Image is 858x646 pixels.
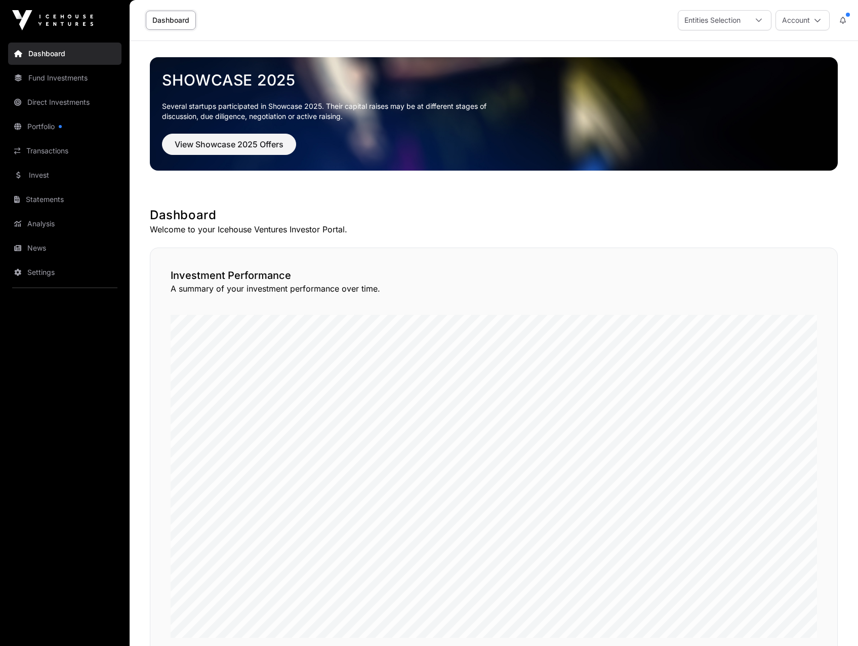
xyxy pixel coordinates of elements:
[12,10,93,30] img: Icehouse Ventures Logo
[8,91,121,113] a: Direct Investments
[146,11,196,30] a: Dashboard
[8,67,121,89] a: Fund Investments
[175,138,283,150] span: View Showcase 2025 Offers
[775,10,830,30] button: Account
[8,261,121,284] a: Settings
[162,101,502,122] p: Several startups participated in Showcase 2025. Their capital raises may be at different stages o...
[171,282,817,295] p: A summary of your investment performance over time.
[8,140,121,162] a: Transactions
[150,207,838,223] h1: Dashboard
[8,164,121,186] a: Invest
[150,57,838,171] img: Showcase 2025
[8,237,121,259] a: News
[678,11,747,30] div: Entities Selection
[150,223,838,235] p: Welcome to your Icehouse Ventures Investor Portal.
[162,144,296,154] a: View Showcase 2025 Offers
[162,134,296,155] button: View Showcase 2025 Offers
[8,188,121,211] a: Statements
[162,71,826,89] a: Showcase 2025
[171,268,817,282] h2: Investment Performance
[8,213,121,235] a: Analysis
[8,115,121,138] a: Portfolio
[8,43,121,65] a: Dashboard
